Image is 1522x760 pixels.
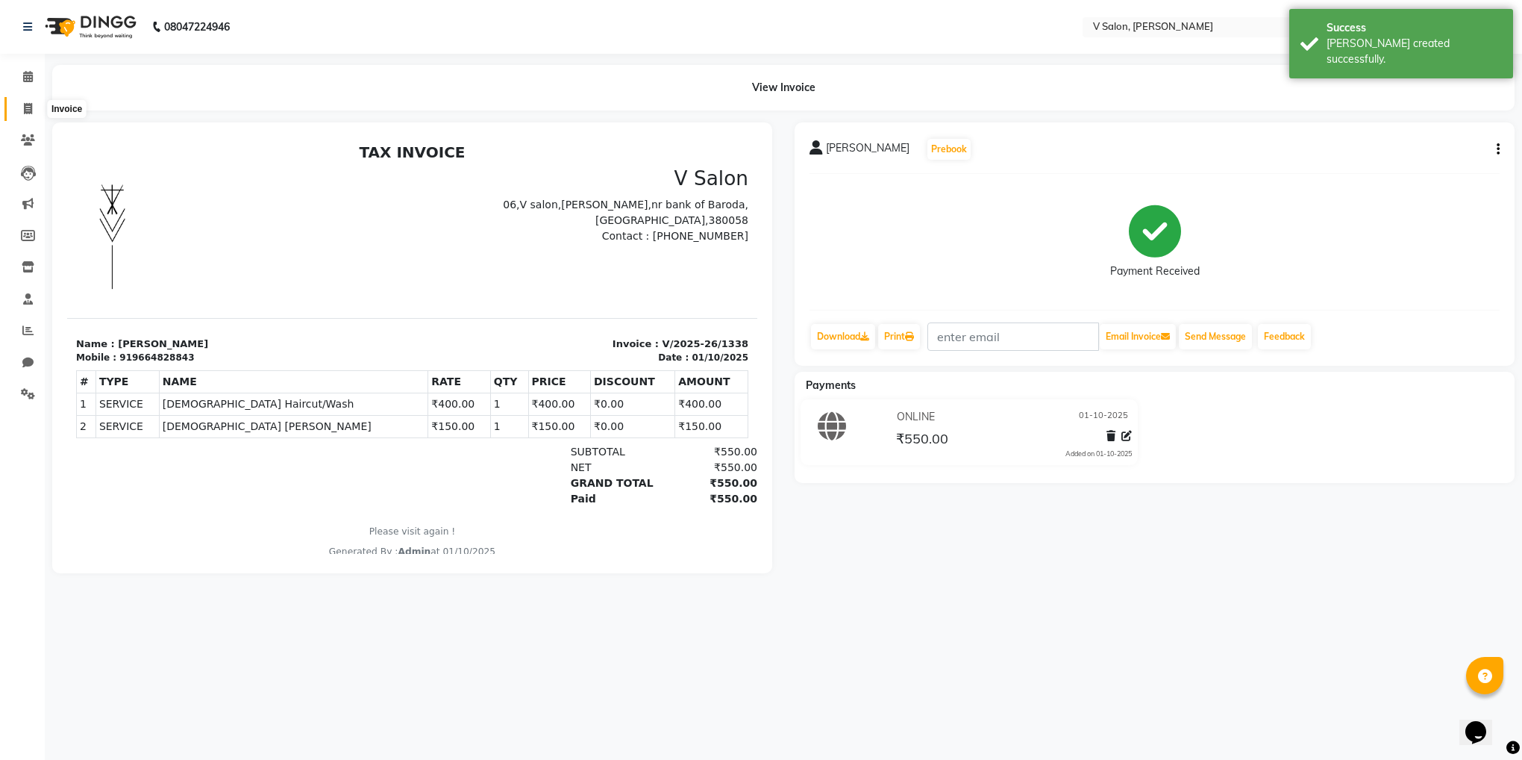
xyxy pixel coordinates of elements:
div: ₹550.00 [592,307,690,323]
span: [DEMOGRAPHIC_DATA] Haircut/Wash [95,259,358,275]
span: Payments [806,379,856,392]
td: ₹150.00 [361,278,424,301]
div: Payment Received [1110,264,1200,279]
td: SERVICE [28,256,92,278]
div: Paid [495,354,592,370]
div: SUBTOTAL [495,307,592,323]
div: Generated By : at 01/10/2025 [9,408,681,421]
p: Please visit again ! [9,387,681,401]
span: ONLINE [897,409,935,425]
h3: V Salon [354,30,682,54]
td: ₹400.00 [461,256,524,278]
span: Admin [331,409,363,420]
span: ₹550.00 [896,430,948,451]
div: View Invoice [52,65,1515,110]
b: 08047224946 [164,6,230,48]
button: Email Invoice [1100,324,1176,349]
p: 06,V salon,[PERSON_NAME],nr bank of Baroda,[GEOGRAPHIC_DATA],380058 [354,60,682,91]
th: TYPE [28,234,92,256]
th: RATE [361,234,424,256]
div: Date : [591,214,621,227]
div: ₹550.00 [592,338,690,354]
td: ₹400.00 [608,256,681,278]
img: logo [38,6,140,48]
p: Contact : [PHONE_NUMBER] [354,91,682,107]
td: 2 [10,278,29,301]
div: ₹550.00 [592,323,690,338]
p: Invoice : V/2025-26/1338 [354,199,682,214]
th: QTY [423,234,461,256]
span: [DEMOGRAPHIC_DATA] [PERSON_NAME] [95,281,358,297]
td: ₹0.00 [524,278,608,301]
th: PRICE [461,234,524,256]
div: Success [1327,20,1502,36]
th: NAME [92,234,361,256]
td: 1 [10,256,29,278]
div: Bill created successfully. [1327,36,1502,67]
input: enter email [927,323,1099,351]
th: DISCOUNT [524,234,608,256]
td: ₹150.00 [461,278,524,301]
div: Invoice [48,100,86,118]
div: 01/10/2025 [624,214,681,227]
button: Prebook [927,139,971,160]
div: NET [495,323,592,338]
td: ₹150.00 [608,278,681,301]
h2: TAX INVOICE [9,6,681,24]
div: Mobile : [9,214,49,227]
td: 1 [423,256,461,278]
span: [PERSON_NAME] [826,140,909,161]
iframe: chat widget [1459,700,1507,745]
td: 1 [423,278,461,301]
div: 919664828843 [52,214,127,227]
div: Added on 01-10-2025 [1065,449,1132,459]
td: ₹400.00 [361,256,424,278]
span: 01-10-2025 [1079,409,1128,425]
p: Name : [PERSON_NAME] [9,199,336,214]
div: GRAND TOTAL [495,338,592,354]
td: SERVICE [28,278,92,301]
a: Download [811,324,875,349]
td: ₹0.00 [524,256,608,278]
a: Print [878,324,920,349]
button: Send Message [1179,324,1252,349]
div: ₹550.00 [592,354,690,370]
a: Feedback [1258,324,1311,349]
th: AMOUNT [608,234,681,256]
th: # [10,234,29,256]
